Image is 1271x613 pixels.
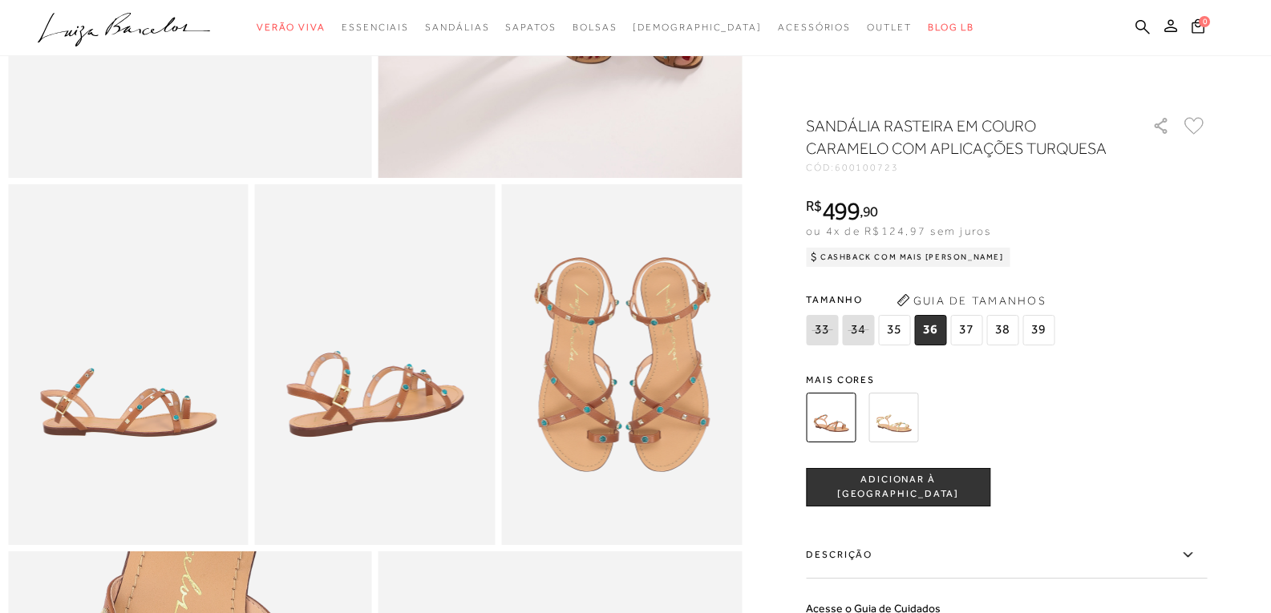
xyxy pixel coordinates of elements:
label: Descrição [806,532,1207,579]
span: Sandálias [425,22,489,33]
span: Essenciais [342,22,409,33]
img: SANDÁLIA RASTEIRA EM METALIZADO OURO COM APLICAÇÕES MULTICOR [868,393,918,442]
img: image [255,184,496,545]
span: [DEMOGRAPHIC_DATA] [633,22,762,33]
span: 36 [914,315,946,345]
span: 39 [1022,315,1054,345]
a: BLOG LB [928,13,974,42]
div: CÓD: [806,163,1127,172]
span: BLOG LB [928,22,974,33]
i: R$ [806,199,822,213]
img: image [501,184,742,545]
span: Mais cores [806,375,1207,385]
span: Outlet [867,22,912,33]
span: ou 4x de R$124,97 sem juros [806,224,991,237]
a: categoryNavScreenReaderText [425,13,489,42]
span: 37 [950,315,982,345]
span: Tamanho [806,288,1058,312]
span: 600100723 [835,162,899,173]
button: Guia de Tamanhos [891,288,1051,313]
a: categoryNavScreenReaderText [342,13,409,42]
span: 0 [1199,16,1210,27]
span: ADICIONAR À [GEOGRAPHIC_DATA] [807,473,990,501]
span: Bolsas [573,22,617,33]
i: , [860,204,878,219]
span: Sapatos [505,22,556,33]
span: 38 [986,315,1018,345]
span: Acessórios [778,22,851,33]
a: categoryNavScreenReaderText [778,13,851,42]
a: categoryNavScreenReaderText [867,13,912,42]
a: categoryNavScreenReaderText [573,13,617,42]
span: 35 [878,315,910,345]
span: 34 [842,315,874,345]
img: image [8,184,249,545]
span: 499 [822,196,860,225]
button: 0 [1187,18,1209,39]
div: Cashback com Mais [PERSON_NAME] [806,248,1010,267]
span: 90 [863,203,878,220]
a: noSubCategoriesText [633,13,762,42]
button: ADICIONAR À [GEOGRAPHIC_DATA] [806,468,990,506]
span: 33 [806,315,838,345]
a: categoryNavScreenReaderText [505,13,556,42]
span: Verão Viva [257,22,326,33]
img: SANDÁLIA RASTEIRA EM COURO CARAMELO COM APLICAÇÕES TURQUESA [806,393,856,442]
a: categoryNavScreenReaderText [257,13,326,42]
h1: SANDÁLIA RASTEIRA EM COURO CARAMELO COM APLICAÇÕES TURQUESA [806,115,1107,159]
